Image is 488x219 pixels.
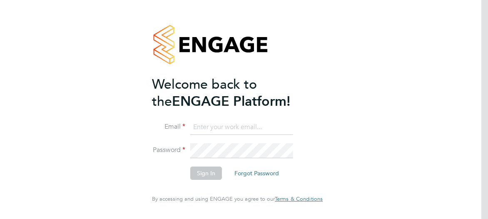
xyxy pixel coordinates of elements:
[152,195,323,202] span: By accessing and using ENGAGE you agree to our
[190,167,222,180] button: Sign In
[152,76,314,110] h2: ENGAGE Platform!
[228,167,286,180] button: Forgot Password
[152,76,257,109] span: Welcome back to the
[275,196,323,202] a: Terms & Conditions
[152,122,185,131] label: Email
[152,146,185,154] label: Password
[190,120,293,135] input: Enter your work email...
[275,195,323,202] span: Terms & Conditions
